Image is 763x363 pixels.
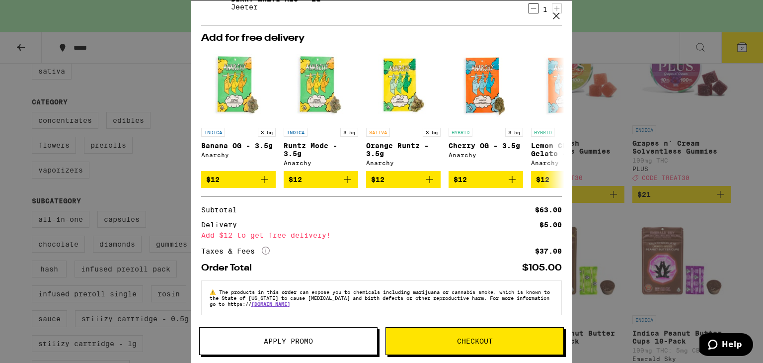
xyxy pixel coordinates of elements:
p: Orange Runtz - 3.5g [366,142,441,158]
span: $12 [289,176,302,183]
button: Apply Promo [199,327,378,355]
img: Anarchy - Runtz Mode - 3.5g [284,48,358,123]
span: $12 [371,176,384,183]
button: Add to bag [531,171,606,188]
div: $105.00 [522,264,562,272]
span: Checkout [457,338,493,345]
p: Banana OG - 3.5g [201,142,276,150]
div: $63.00 [535,206,562,213]
button: Add to bag [284,171,358,188]
div: Order Total [201,264,259,272]
a: Open page for Orange Runtz - 3.5g from Anarchy [366,48,441,171]
a: [DOMAIN_NAME] [251,301,290,307]
span: $12 [206,176,220,183]
img: Anarchy - Banana OG - 3.5g [201,48,276,123]
span: $12 [454,176,467,183]
p: Lemon Cherry Gelato - 3.5g [531,142,606,158]
a: Open page for Cherry OG - 3.5g from Anarchy [449,48,523,171]
div: $37.00 [535,248,562,255]
div: Anarchy [284,160,358,166]
button: Add to bag [201,171,276,188]
img: Anarchy - Cherry OG - 3.5g [449,48,523,123]
p: 3.5g [423,128,441,137]
span: ⚠️ [210,289,219,295]
span: Apply Promo [264,338,313,345]
a: Open page for Lemon Cherry Gelato - 3.5g from Anarchy [531,48,606,171]
div: Taxes & Fees [201,247,270,256]
div: Anarchy [531,160,606,166]
div: Delivery [201,221,244,228]
div: Anarchy [366,160,441,166]
div: Anarchy [449,152,523,158]
p: 3.5g [340,128,358,137]
a: Open page for Runtz Mode - 3.5g from Anarchy [284,48,358,171]
h2: Add for free delivery [201,33,562,43]
button: Decrement [529,3,538,13]
a: Open page for Banana OG - 3.5g from Anarchy [201,48,276,171]
div: Add $12 to get free delivery! [201,232,562,239]
p: INDICA [284,128,307,137]
img: Anarchy - Orange Runtz - 3.5g [366,48,441,123]
p: INDICA [201,128,225,137]
img: Anarchy - Lemon Cherry Gelato - 3.5g [531,48,606,123]
div: Subtotal [201,206,244,213]
span: $12 [536,176,549,183]
button: Add to bag [449,171,523,188]
div: Anarchy [201,152,276,158]
p: HYBRID [449,128,472,137]
iframe: Opens a widget where you can find more information [699,333,753,358]
span: The products in this order can expose you to chemicals including marijuana or cannabis smoke, whi... [210,289,550,307]
p: 3.5g [258,128,276,137]
p: HYBRID [531,128,555,137]
button: Checkout [385,327,564,355]
p: Runtz Mode - 3.5g [284,142,358,158]
p: SATIVA [366,128,390,137]
button: Add to bag [366,171,441,188]
p: Cherry OG - 3.5g [449,142,523,150]
p: Jeeter [231,3,320,11]
p: 3.5g [505,128,523,137]
div: 1 [538,5,552,13]
div: $5.00 [539,221,562,228]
